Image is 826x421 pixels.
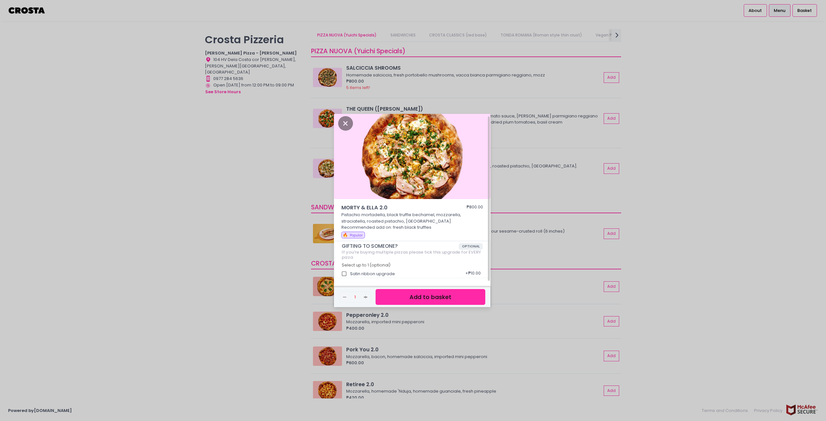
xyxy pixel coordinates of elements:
[459,243,483,250] span: OPTIONAL
[343,232,348,238] span: 🔥
[376,289,485,305] button: Add to basket
[342,250,483,260] div: If you're buying multiple pizzas please tick this upgrade for EVERY pizza
[350,233,363,238] span: Popular
[338,120,353,126] button: Close
[342,243,459,249] span: GIFTING TO SOMEONE?
[341,204,448,212] span: MORTY & ELLA 2.0
[467,204,483,212] div: ₱800.00
[334,111,490,199] img: MORTY & ELLA 2.0
[342,262,390,268] span: Select up to 1 (optional)
[463,268,483,280] div: + ₱10.00
[341,212,483,231] p: Pistachio mortadella, black truffle bechamel, mozzarella, straciatella, roasted pistachio, [GEOGR...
